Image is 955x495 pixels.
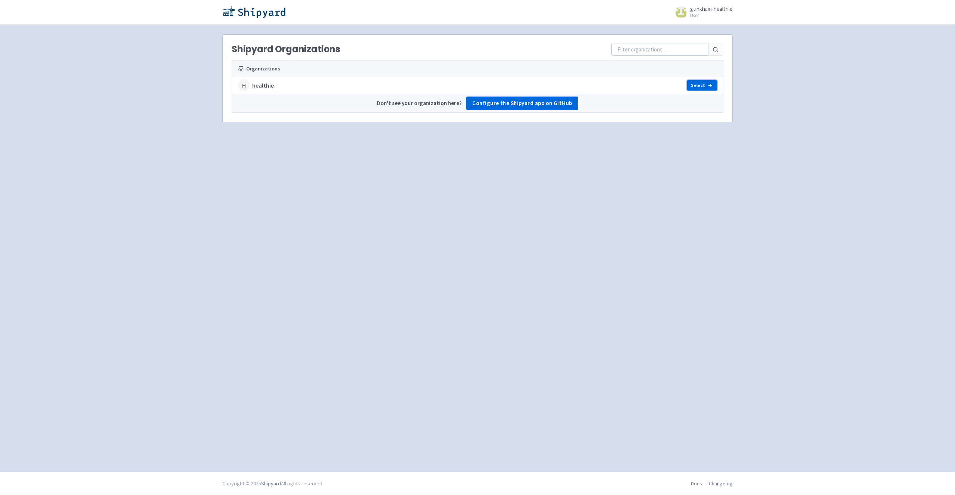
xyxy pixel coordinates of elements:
[232,44,340,54] h1: Shipyard Organizations
[238,65,509,73] div: Organizations
[691,480,702,487] a: Docs
[238,79,250,91] div: H
[687,80,717,91] a: Select
[261,480,281,487] a: Shipyard
[252,81,274,90] strong: healthie
[611,44,708,56] input: Filter organizations...
[466,97,578,110] a: Configure the Shipyard app on GitHub
[377,99,462,108] strong: Don't see your organization here?
[671,6,733,18] a: gtinkham-healthie User
[222,480,323,488] div: Copyright © 2025 All rights reserved.
[222,6,285,18] img: Shipyard logo
[709,480,733,487] a: Changelog
[690,13,733,18] small: User
[690,5,733,12] span: gtinkham-healthie
[238,66,244,72] svg: GitHub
